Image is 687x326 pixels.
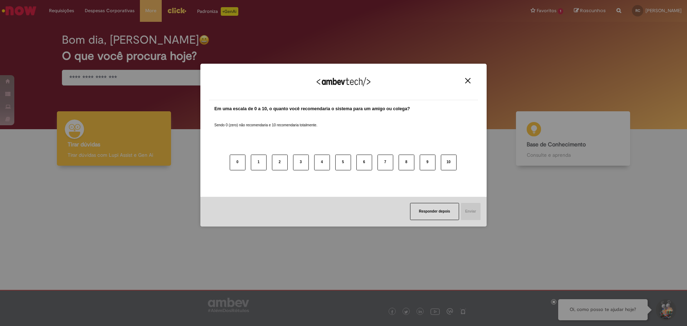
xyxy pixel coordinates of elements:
button: 4 [314,155,330,170]
button: 0 [230,155,245,170]
button: 2 [272,155,288,170]
button: Close [463,78,473,84]
button: Responder depois [410,203,459,220]
button: 9 [420,155,435,170]
img: Logo Ambevtech [317,77,370,86]
button: 8 [399,155,414,170]
button: 5 [335,155,351,170]
button: 1 [251,155,267,170]
label: Em uma escala de 0 a 10, o quanto você recomendaria o sistema para um amigo ou colega? [214,106,410,112]
button: 3 [293,155,309,170]
button: 10 [441,155,457,170]
img: Close [465,78,471,83]
button: 7 [377,155,393,170]
button: 6 [356,155,372,170]
label: Sendo 0 (zero) não recomendaria e 10 recomendaria totalmente. [214,114,317,128]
